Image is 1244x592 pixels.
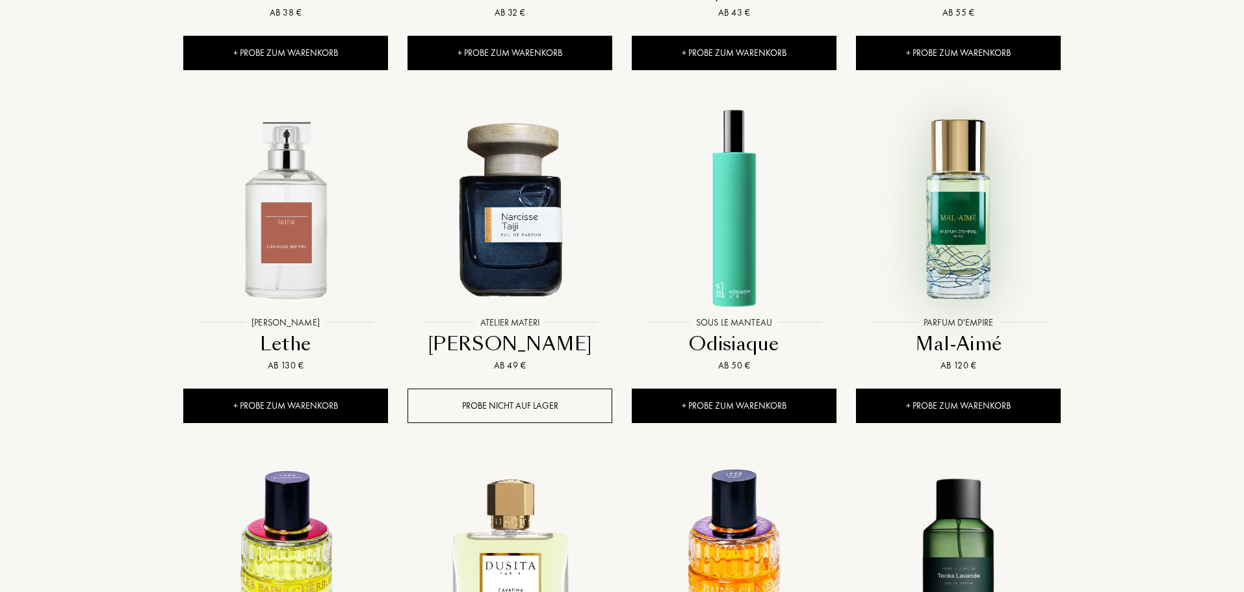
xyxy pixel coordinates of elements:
[637,359,831,372] div: Ab 50 €
[632,93,836,389] a: Odisiaque Sous le ManteauSous le ManteauOdisiaqueAb 50 €
[861,6,1056,19] div: Ab 55 €
[857,107,1059,309] img: Mal-Aimé Parfum d'Empire
[856,36,1061,70] div: + Probe zum Warenkorb
[408,389,612,423] div: Probe nicht auf Lager
[856,93,1061,389] a: Mal-Aimé Parfum d'EmpireParfum d'EmpireMal-AiméAb 120 €
[861,359,1056,372] div: Ab 120 €
[183,36,388,70] div: + Probe zum Warenkorb
[413,6,607,19] div: Ab 32 €
[183,389,388,423] div: + Probe zum Warenkorb
[408,36,612,70] div: + Probe zum Warenkorb
[185,107,387,309] img: Lethe Ulrich Lang
[409,107,611,309] img: Narcisse Taiji Atelier Materi
[188,359,383,372] div: Ab 130 €
[632,36,836,70] div: + Probe zum Warenkorb
[183,93,388,389] a: Lethe Ulrich Lang[PERSON_NAME]LetheAb 130 €
[632,389,836,423] div: + Probe zum Warenkorb
[856,389,1061,423] div: + Probe zum Warenkorb
[188,6,383,19] div: Ab 38 €
[637,6,831,19] div: Ab 43 €
[413,359,607,372] div: Ab 49 €
[408,93,612,389] a: Narcisse Taiji Atelier MateriAtelier Materi[PERSON_NAME]Ab 49 €
[633,107,835,309] img: Odisiaque Sous le Manteau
